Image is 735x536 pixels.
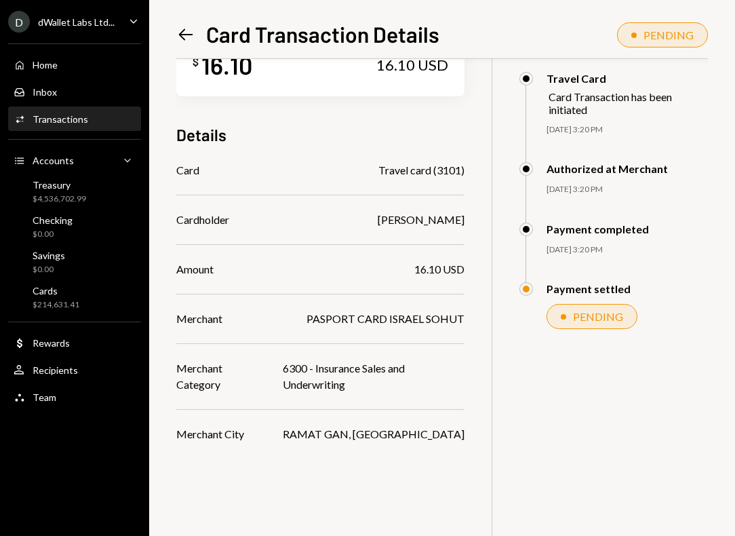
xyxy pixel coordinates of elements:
[8,246,141,278] a: Savings$0.00
[176,212,229,228] div: Cardholder
[33,193,86,205] div: $4,536,702.99
[8,358,141,382] a: Recipients
[33,250,65,261] div: Savings
[33,364,78,376] div: Recipients
[193,55,199,69] div: $
[643,28,694,41] div: PENDING
[33,285,79,296] div: Cards
[8,79,141,104] a: Inbox
[8,330,141,355] a: Rewards
[33,179,86,191] div: Treasury
[306,311,464,327] div: PASPORT CARD ISRAEL SOHUT
[547,223,649,235] div: Payment completed
[201,50,252,80] div: 16.10
[378,162,464,178] div: Travel card (3101)
[33,59,58,71] div: Home
[176,261,214,277] div: Amount
[549,90,708,116] div: Card Transaction has been initiated
[8,52,141,77] a: Home
[33,214,73,226] div: Checking
[283,360,464,393] div: 6300 - Insurance Sales and Underwriting
[8,107,141,131] a: Transactions
[33,229,73,240] div: $0.00
[283,426,464,442] div: RAMAT GAN, [GEOGRAPHIC_DATA]
[8,385,141,409] a: Team
[547,244,708,256] div: [DATE] 3:20 PM
[8,210,141,243] a: Checking$0.00
[547,282,631,295] div: Payment settled
[33,337,70,349] div: Rewards
[573,310,623,323] div: PENDING
[33,264,65,275] div: $0.00
[8,148,141,172] a: Accounts
[176,162,199,178] div: Card
[378,212,464,228] div: [PERSON_NAME]
[33,113,88,125] div: Transactions
[206,20,439,47] h1: Card Transaction Details
[176,311,222,327] div: Merchant
[547,72,708,85] div: Travel Card
[8,281,141,313] a: Cards$214,631.41
[33,391,56,403] div: Team
[8,175,141,208] a: Treasury$4,536,702.99
[176,426,244,442] div: Merchant City
[33,155,74,166] div: Accounts
[176,123,226,146] h3: Details
[38,16,115,28] div: dWallet Labs Ltd...
[33,299,79,311] div: $214,631.41
[547,124,708,136] div: [DATE] 3:20 PM
[414,261,464,277] div: 16.10 USD
[547,184,708,195] div: [DATE] 3:20 PM
[8,11,30,33] div: D
[547,162,668,175] div: Authorized at Merchant
[33,86,57,98] div: Inbox
[176,360,266,393] div: Merchant Category
[376,56,448,75] div: 16.10 USD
